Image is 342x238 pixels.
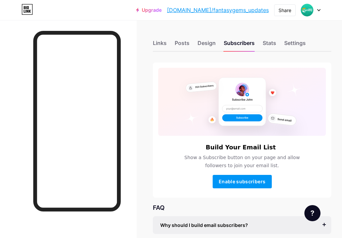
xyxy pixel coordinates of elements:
[263,39,276,51] div: Stats
[279,7,291,14] div: Share
[213,175,272,188] button: Enable subscribers
[206,144,276,151] h6: Build Your Email List
[167,6,269,14] a: [DOMAIN_NAME]/fantasygems_updates
[160,222,248,229] span: Why should I build email subscribers?
[136,7,162,13] a: Upgrade
[153,39,167,51] div: Links
[153,203,331,212] div: FAQ
[224,39,255,51] div: Subscribers
[198,39,216,51] div: Design
[301,4,313,16] img: 92jeetopk
[219,179,265,184] span: Enable subscribers
[175,153,309,170] span: Show a Subscribe button on your page and allow followers to join your email list.
[284,39,306,51] div: Settings
[175,39,189,51] div: Posts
